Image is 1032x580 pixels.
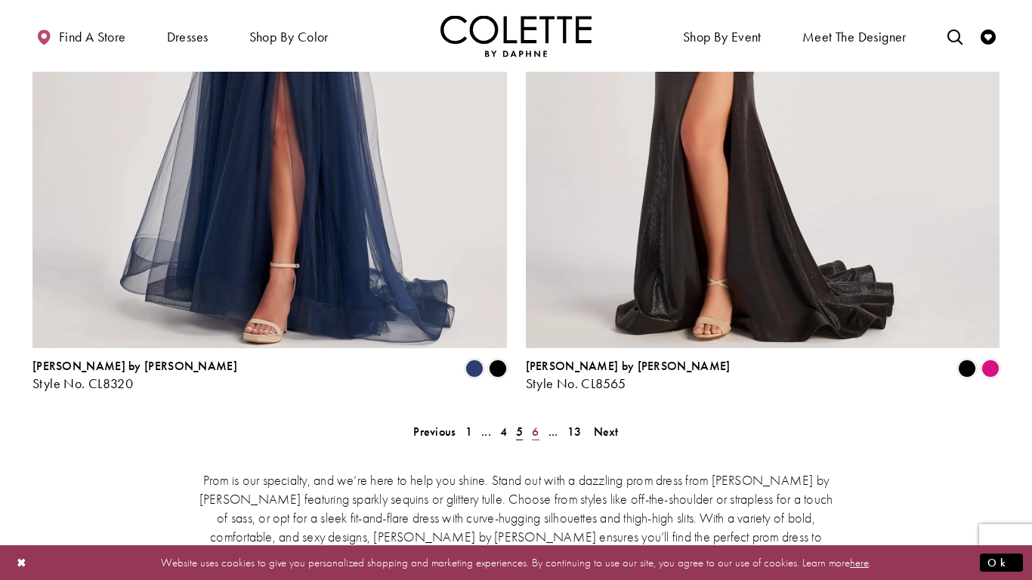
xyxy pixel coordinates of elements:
[980,553,1023,572] button: Submit Dialog
[532,424,539,440] span: 6
[548,424,558,440] span: ...
[9,549,35,575] button: Close Dialog
[465,424,472,440] span: 1
[409,421,460,443] a: Prev Page
[109,552,923,572] p: Website uses cookies to give you personalized shopping and marketing experiences. By continuing t...
[500,424,507,440] span: 4
[32,358,237,374] span: [PERSON_NAME] by [PERSON_NAME]
[246,15,332,57] span: Shop by color
[981,359,1000,378] i: Fuchsia
[32,359,237,391] div: Colette by Daphne Style No. CL8320
[496,421,511,443] a: 4
[413,424,456,440] span: Previous
[489,359,507,378] i: Black
[526,375,626,392] span: Style No. CL8565
[527,421,543,443] a: 6
[516,424,523,440] span: 5
[567,424,582,440] span: 13
[679,15,765,57] span: Shop By Event
[589,421,623,443] a: Next Page
[32,15,129,57] a: Find a store
[526,358,731,374] span: [PERSON_NAME] by [PERSON_NAME]
[977,15,1000,57] a: Check Wishlist
[465,359,484,378] i: Navy Blue
[32,375,133,392] span: Style No. CL8320
[167,29,209,45] span: Dresses
[440,15,592,57] img: Colette by Daphne
[461,421,477,443] a: 1
[544,421,563,443] a: ...
[944,15,966,57] a: Toggle search
[802,29,907,45] span: Meet the designer
[850,554,869,569] a: here
[683,29,762,45] span: Shop By Event
[249,29,329,45] span: Shop by color
[958,359,976,378] i: Black
[799,15,910,57] a: Meet the designer
[563,421,586,443] a: 13
[477,421,496,443] a: ...
[163,15,212,57] span: Dresses
[481,424,491,440] span: ...
[440,15,592,57] a: Visit Home Page
[511,421,527,443] span: Current page
[594,424,619,440] span: Next
[526,359,731,391] div: Colette by Daphne Style No. CL8565
[59,29,126,45] span: Find a store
